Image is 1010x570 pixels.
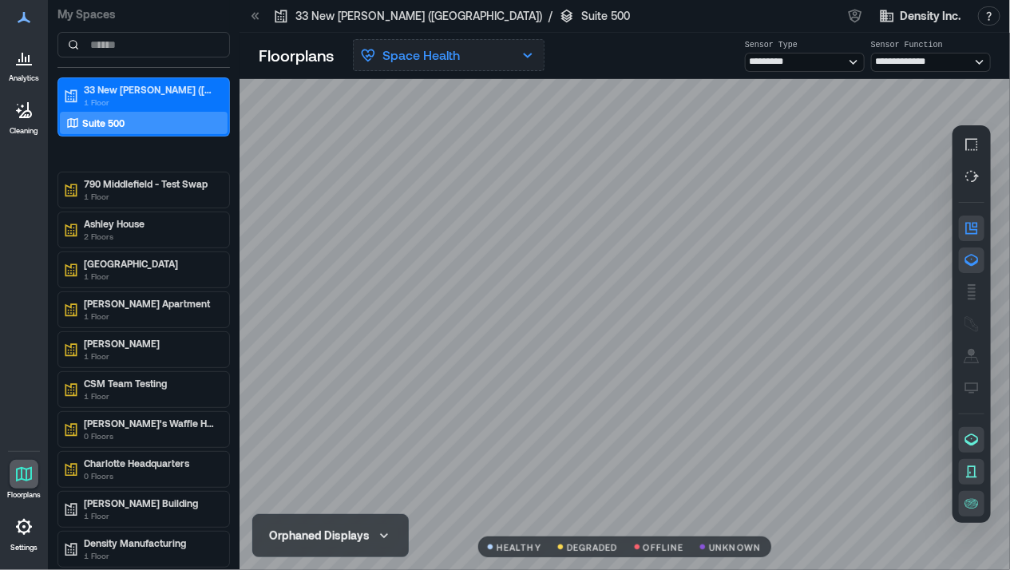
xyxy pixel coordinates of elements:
[84,217,218,230] p: Ashley House
[709,543,761,552] p: UNKNOWN
[497,543,541,552] p: HEALTHY
[4,91,44,141] a: Cleaning
[57,6,230,22] p: My Spaces
[84,177,218,190] p: 790 Middlefield - Test Swap
[82,117,125,129] p: Suite 500
[84,350,218,362] p: 1 Floor
[5,508,43,557] a: Settings
[84,509,218,522] p: 1 Floor
[84,549,218,562] p: 1 Floor
[84,96,218,109] p: 1 Floor
[84,83,218,96] p: 33 New [PERSON_NAME] ([GEOGRAPHIC_DATA])
[84,377,218,390] p: CSM Team Testing
[84,457,218,469] p: Charlotte Headquarters
[644,543,684,552] p: OFFLINE
[84,297,218,310] p: [PERSON_NAME] Apartment
[295,8,542,24] p: 33 New [PERSON_NAME] ([GEOGRAPHIC_DATA])
[10,543,38,552] p: Settings
[84,497,218,509] p: [PERSON_NAME] Building
[259,44,334,66] p: Floorplans
[10,126,38,136] p: Cleaning
[263,524,398,547] button: Orphaned Displays
[874,3,965,29] button: Density Inc.
[7,490,41,500] p: Floorplans
[84,536,218,549] p: Density Manufacturing
[549,8,553,24] p: /
[581,8,630,24] p: Suite 500
[382,46,460,65] p: Space Health
[900,8,960,24] span: Density Inc.
[871,39,991,52] p: Sensor Function
[567,543,618,552] p: DEGRADED
[84,270,218,283] p: 1 Floor
[2,455,46,505] a: Floorplans
[4,38,44,88] a: Analytics
[84,390,218,402] p: 1 Floor
[84,417,218,429] p: [PERSON_NAME]'s Waffle House
[84,310,218,323] p: 1 Floor
[745,39,865,52] p: Sensor Type
[269,528,370,544] div: Orphaned Displays
[84,469,218,482] p: 0 Floors
[9,73,39,83] p: Analytics
[84,337,218,350] p: [PERSON_NAME]
[84,257,218,270] p: [GEOGRAPHIC_DATA]
[84,429,218,442] p: 0 Floors
[84,230,218,243] p: 2 Floors
[84,190,218,203] p: 1 Floor
[353,39,545,71] button: Space Health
